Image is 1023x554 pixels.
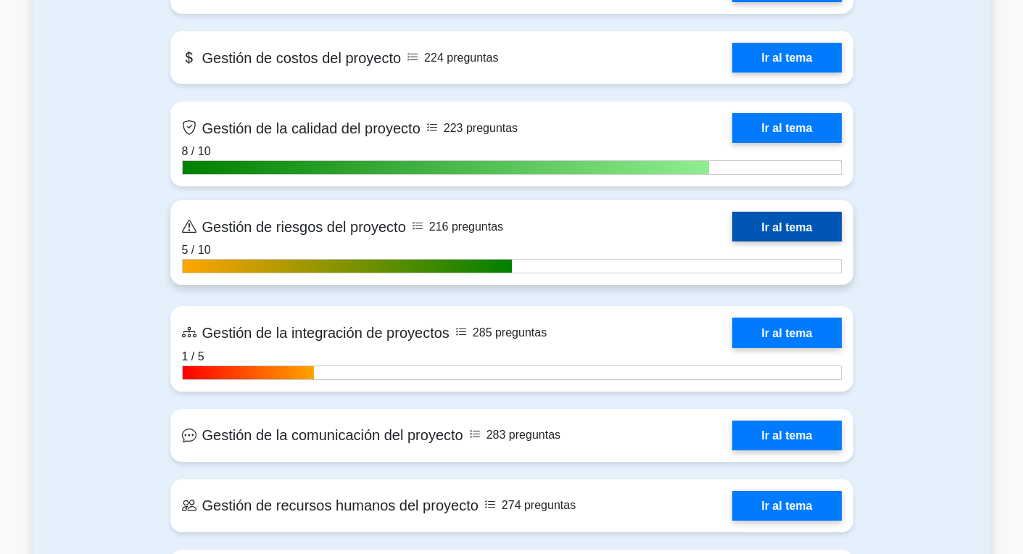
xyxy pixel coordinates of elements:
a: Ir al tema [732,421,841,450]
a: Ir al tema [732,491,841,521]
a: Ir al tema [732,43,841,73]
a: Ir al tema [732,113,841,143]
a: Ir al tema [732,212,841,241]
a: Ir al tema [732,318,841,347]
